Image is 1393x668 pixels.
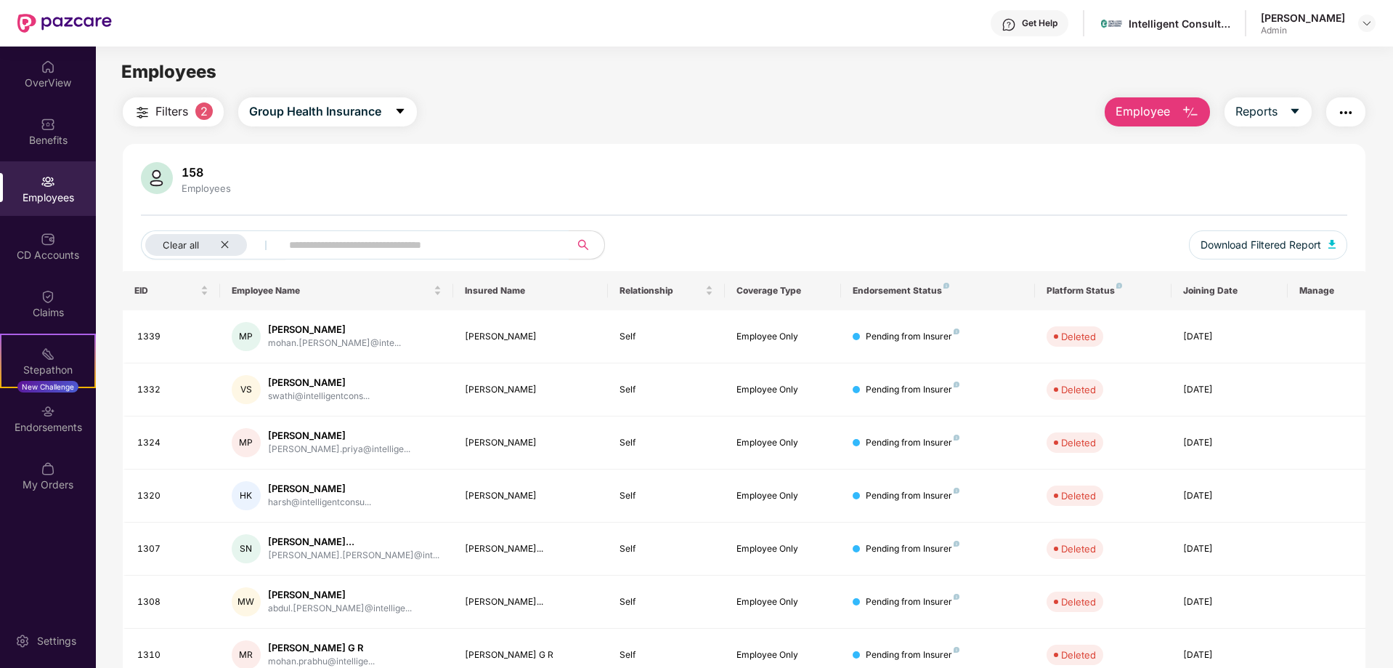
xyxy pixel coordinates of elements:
[954,382,959,387] img: svg+xml;base64,PHN2ZyB4bWxucz0iaHR0cDovL3d3dy53My5vcmcvMjAwMC9zdmciIHdpZHRoPSI4IiBoZWlnaHQ9IjgiIH...
[943,283,949,289] img: svg+xml;base64,PHN2ZyB4bWxucz0iaHR0cDovL3d3dy53My5vcmcvMjAwMC9zdmciIHdpZHRoPSI4IiBoZWlnaHQ9IjgiIH...
[1105,97,1210,126] button: Employee
[954,594,959,600] img: svg+xml;base64,PHN2ZyB4bWxucz0iaHR0cDovL3d3dy53My5vcmcvMjAwMC9zdmciIHdpZHRoPSI4IiBoZWlnaHQ9IjgiIH...
[866,648,959,662] div: Pending from Insurer
[866,383,959,397] div: Pending from Insurer
[41,347,55,361] img: svg+xml;base64,PHN2ZyB4bWxucz0iaHR0cDovL3d3dy53My5vcmcvMjAwMC9zdmciIHdpZHRoPSIyMSIgaGVpZ2h0PSIyMC...
[1061,435,1096,450] div: Deleted
[954,435,959,440] img: svg+xml;base64,PHN2ZyB4bWxucz0iaHR0cDovL3d3dy53My5vcmcvMjAwMC9zdmciIHdpZHRoPSI4IiBoZWlnaHQ9IjgiIH...
[15,634,30,648] img: svg+xml;base64,PHN2ZyBpZD0iU2V0dGluZy0yMHgyMCIgeG1sbnM9Imh0dHA6Ly93d3cudzMub3JnLzIwMDAvc3ZnIiB3aW...
[1061,595,1096,609] div: Deleted
[179,182,234,194] div: Employees
[1235,102,1278,121] span: Reports
[195,102,213,120] span: 2
[620,489,712,503] div: Self
[736,595,829,609] div: Employee Only
[620,330,712,344] div: Self
[268,549,439,563] div: [PERSON_NAME].[PERSON_NAME]@int...
[1189,230,1347,259] button: Download Filtered Report
[137,383,208,397] div: 1332
[137,648,208,662] div: 1310
[123,271,220,310] th: EID
[41,60,55,74] img: svg+xml;base64,PHN2ZyBpZD0iSG9tZSIgeG1sbnM9Imh0dHA6Ly93d3cudzMub3JnLzIwMDAvc3ZnIiB3aWR0aD0iMjAiIG...
[465,330,597,344] div: [PERSON_NAME]
[163,239,199,251] span: Clear all
[1183,595,1276,609] div: [DATE]
[268,429,410,443] div: [PERSON_NAME]
[33,634,81,648] div: Settings
[465,595,597,609] div: [PERSON_NAME]...
[1225,97,1312,126] button: Reportscaret-down
[1002,17,1016,32] img: svg+xml;base64,PHN2ZyBpZD0iSGVscC0zMngzMiIgeG1sbnM9Imh0dHA6Ly93d3cudzMub3JnLzIwMDAvc3ZnIiB3aWR0aD...
[1361,17,1373,29] img: svg+xml;base64,PHN2ZyBpZD0iRHJvcGRvd24tMzJ4MzIiIHhtbG5zPSJodHRwOi8vd3d3LnczLm9yZy8yMDAwL3N2ZyIgd2...
[736,542,829,556] div: Employee Only
[866,542,959,556] div: Pending from Insurer
[1116,283,1122,289] img: svg+xml;base64,PHN2ZyB4bWxucz0iaHR0cDovL3d3dy53My5vcmcvMjAwMC9zdmciIHdpZHRoPSI4IiBoZWlnaHQ9IjgiIH...
[954,647,959,653] img: svg+xml;base64,PHN2ZyB4bWxucz0iaHR0cDovL3d3dy53My5vcmcvMjAwMC9zdmciIHdpZHRoPSI4IiBoZWlnaHQ9IjgiIH...
[268,376,370,390] div: [PERSON_NAME]
[137,436,208,450] div: 1324
[1288,271,1365,310] th: Manage
[41,462,55,476] img: svg+xml;base64,PHN2ZyBpZD0iTXlfT3JkZXJzIiBkYXRhLW5hbWU9Ik15IE9yZGVycyIgeG1sbnM9Imh0dHA6Ly93d3cudz...
[1337,104,1355,121] img: svg+xml;base64,PHN2ZyB4bWxucz0iaHR0cDovL3d3dy53My5vcmcvMjAwMC9zdmciIHdpZHRoPSIyNCIgaGVpZ2h0PSIyNC...
[41,174,55,189] img: svg+xml;base64,PHN2ZyBpZD0iRW1wbG95ZWVzIiB4bWxucz0iaHR0cDovL3d3dy53My5vcmcvMjAwMC9zdmciIHdpZHRoPS...
[220,240,230,249] span: close
[232,534,261,563] div: SN
[866,436,959,450] div: Pending from Insurer
[1201,237,1321,253] span: Download Filtered Report
[268,535,439,549] div: [PERSON_NAME]...
[620,383,712,397] div: Self
[17,381,78,393] div: New Challenge
[569,230,605,259] button: search
[17,14,112,33] img: New Pazcare Logo
[249,102,381,121] span: Group Health Insurance
[853,285,1023,297] div: Endorsement Status
[620,595,712,609] div: Self
[1101,13,1122,34] img: company%20logo.png
[1183,330,1276,344] div: [DATE]
[620,648,712,662] div: Self
[465,648,597,662] div: [PERSON_NAME] G R
[736,648,829,662] div: Employee Only
[1261,11,1345,25] div: [PERSON_NAME]
[232,285,431,297] span: Employee Name
[137,542,208,556] div: 1307
[394,105,406,118] span: caret-down
[1116,102,1170,121] span: Employee
[620,285,702,297] span: Relationship
[268,390,370,403] div: swathi@intelligentcons...
[1061,382,1096,397] div: Deleted
[1328,240,1336,249] img: svg+xml;base64,PHN2ZyB4bWxucz0iaHR0cDovL3d3dy53My5vcmcvMjAwMC9zdmciIHhtbG5zOnhsaW5rPSJodHRwOi8vd3...
[1061,542,1096,556] div: Deleted
[41,289,55,304] img: svg+xml;base64,PHN2ZyBpZD0iQ2xhaW0iIHhtbG5zPSJodHRwOi8vd3d3LnczLm9yZy8yMDAwL3N2ZyIgd2lkdGg9IjIwIi...
[465,436,597,450] div: [PERSON_NAME]
[121,61,216,82] span: Employees
[137,330,208,344] div: 1339
[41,117,55,132] img: svg+xml;base64,PHN2ZyBpZD0iQmVuZWZpdHMiIHhtbG5zPSJodHRwOi8vd3d3LnczLm9yZy8yMDAwL3N2ZyIgd2lkdGg9Ij...
[232,322,261,351] div: MP
[232,587,261,616] div: MW
[569,239,597,251] span: search
[465,489,597,503] div: [PERSON_NAME]
[453,271,609,310] th: Insured Name
[238,97,417,126] button: Group Health Insurancecaret-down
[1,363,94,377] div: Stepathon
[736,436,829,450] div: Employee Only
[1183,383,1276,397] div: [DATE]
[954,541,959,547] img: svg+xml;base64,PHN2ZyB4bWxucz0iaHR0cDovL3d3dy53My5vcmcvMjAwMC9zdmciIHdpZHRoPSI4IiBoZWlnaHQ9IjgiIH...
[1061,648,1096,662] div: Deleted
[268,323,401,337] div: [PERSON_NAME]
[465,542,597,556] div: [PERSON_NAME]...
[141,230,286,259] button: Clear allclose
[1289,105,1301,118] span: caret-down
[866,489,959,503] div: Pending from Insurer
[232,428,261,457] div: MP
[866,330,959,344] div: Pending from Insurer
[1022,17,1057,29] div: Get Help
[736,489,829,503] div: Employee Only
[268,443,410,456] div: [PERSON_NAME].priya@intellige...
[736,383,829,397] div: Employee Only
[268,588,412,602] div: [PERSON_NAME]
[1183,436,1276,450] div: [DATE]
[134,104,151,121] img: svg+xml;base64,PHN2ZyB4bWxucz0iaHR0cDovL3d3dy53My5vcmcvMjAwMC9zdmciIHdpZHRoPSIyNCIgaGVpZ2h0PSIyNC...
[268,641,375,655] div: [PERSON_NAME] G R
